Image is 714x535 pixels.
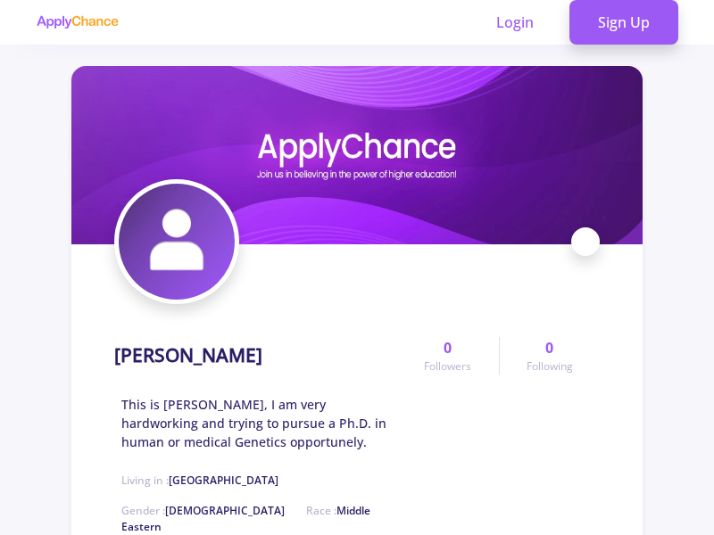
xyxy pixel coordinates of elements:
a: 0Followers [397,337,498,374]
span: [DEMOGRAPHIC_DATA] [165,503,285,518]
span: Following [527,358,573,374]
a: 0Following [499,337,600,374]
span: Gender : [121,503,285,518]
span: [GEOGRAPHIC_DATA] [169,473,278,488]
h1: [PERSON_NAME] [114,344,262,366]
span: Followers [424,358,471,374]
span: Race : [121,503,370,534]
span: Middle Eastern [121,503,370,534]
span: Living in : [121,473,278,488]
span: 0 [545,337,553,358]
img: applychance logo text only [36,15,119,29]
img: Mahdieh Balavarcover image [71,66,643,244]
span: This is [PERSON_NAME], I am very hardworking and trying to pursue a Ph.D. in human or medical Gen... [121,395,397,451]
span: 0 [444,337,452,358]
img: Mahdieh Balavaravatar [119,184,235,300]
